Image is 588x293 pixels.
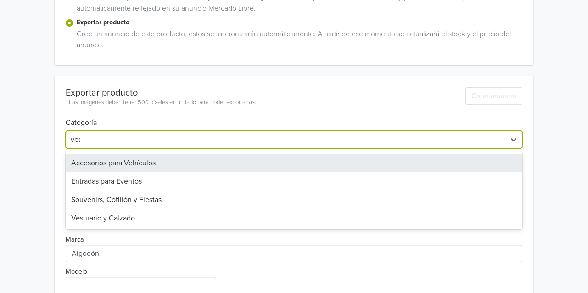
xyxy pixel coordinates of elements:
label: Marca [66,235,84,245]
label: Modelo [66,267,87,277]
h6: Categoría [66,107,522,127]
div: Cree un anuncio de este producto, estos se sincronizarán automáticamente. A partir de ese momento... [73,28,522,54]
div: * Las imágenes deben tener 500 píxeles en un lado para poder exportarlas. [66,98,256,107]
div: Souvenirs, Cotillón y Fiestas [66,191,522,209]
div: Entradas para Eventos [66,172,522,191]
button: Crear anuncio [465,87,522,105]
div: Accesorios para Vehículos [66,154,522,172]
div: Vestuario y Calzado [66,209,522,227]
label: Exportar producto [77,17,522,28]
div: Exportar producto [66,87,256,98]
